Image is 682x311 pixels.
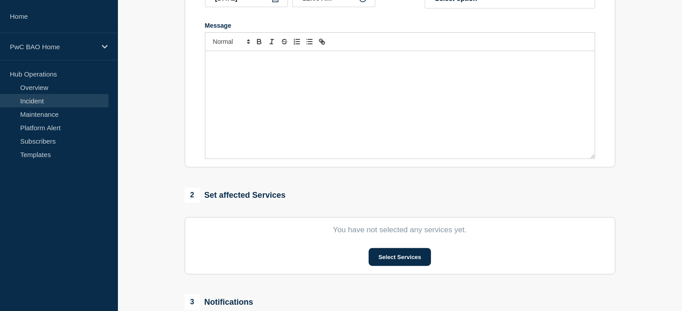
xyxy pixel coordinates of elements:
button: Toggle link [316,36,328,47]
span: Font size [209,36,253,47]
div: Message [205,22,595,29]
p: PwC BAO Home [10,43,96,51]
button: Toggle italic text [265,36,278,47]
button: Toggle bulleted list [303,36,316,47]
button: Select Services [369,248,431,266]
div: Set affected Services [185,187,286,203]
p: You have not selected any services yet. [205,226,595,234]
span: 2 [185,187,200,203]
button: Toggle strikethrough text [278,36,291,47]
button: Toggle ordered list [291,36,303,47]
div: Message [205,51,595,158]
div: Notifications [185,294,253,310]
button: Toggle bold text [253,36,265,47]
span: 3 [185,294,200,310]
